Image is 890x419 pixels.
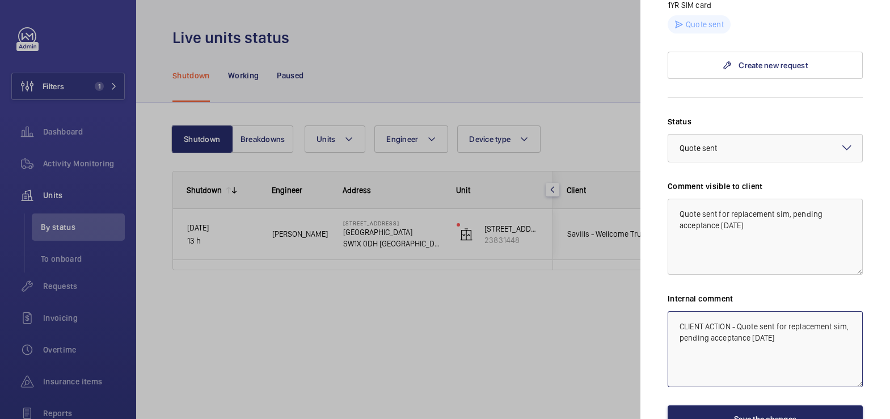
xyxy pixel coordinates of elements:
[668,181,863,192] label: Comment visible to client
[668,116,863,127] label: Status
[668,52,863,79] a: Create new request
[668,293,863,304] label: Internal comment
[680,144,717,153] span: Quote sent
[686,19,724,30] p: Quote sent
